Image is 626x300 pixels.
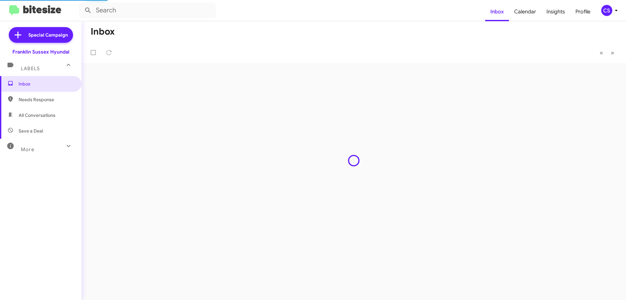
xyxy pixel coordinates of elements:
a: Profile [570,2,596,21]
span: Save a Deal [19,128,43,134]
input: Search [79,3,216,18]
span: Inbox [19,81,74,87]
div: Franklin Sussex Hyundai [12,49,69,55]
span: Special Campaign [28,32,68,38]
span: All Conversations [19,112,55,118]
a: Calendar [509,2,541,21]
a: Inbox [485,2,509,21]
span: « [600,49,603,57]
span: More [21,147,34,152]
button: CS [596,5,619,16]
a: Special Campaign [9,27,73,43]
button: Next [607,46,618,59]
h1: Inbox [91,26,115,37]
a: Insights [541,2,570,21]
nav: Page navigation example [596,46,618,59]
span: Needs Response [19,96,74,103]
span: Labels [21,66,40,71]
div: CS [601,5,612,16]
span: » [611,49,614,57]
button: Previous [596,46,607,59]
